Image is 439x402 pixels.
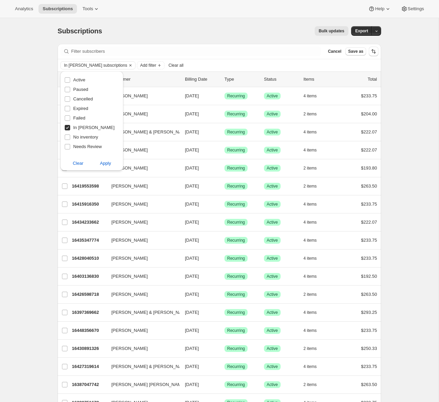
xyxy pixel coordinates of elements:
[303,202,317,207] span: 4 items
[72,163,377,173] div: 16421060926[PERSON_NAME][DATE]SuccessRecurringSuccessActive2 items$193.80
[72,309,106,316] p: 16397369662
[111,201,148,208] span: [PERSON_NAME]
[224,76,258,83] div: Type
[111,363,190,370] span: [PERSON_NAME] & [PERSON_NAME]
[267,93,278,99] span: Active
[369,47,378,56] button: Sort the results
[169,63,184,68] span: Clear all
[361,238,377,243] span: $233.75
[111,255,148,262] span: [PERSON_NAME]
[72,127,377,137] div: 16400187710[PERSON_NAME] & [PERSON_NAME][DATE]SuccessRecurringSuccessActive4 items$222.07
[303,292,317,297] span: 2 items
[227,274,245,279] span: Recurring
[107,127,175,138] button: [PERSON_NAME] & [PERSON_NAME]
[267,111,278,117] span: Active
[107,271,175,282] button: [PERSON_NAME]
[303,127,324,137] button: 4 items
[303,326,324,335] button: 4 items
[361,111,377,116] span: $204.00
[100,160,111,167] span: Apply
[78,4,104,14] button: Tools
[185,93,199,98] span: [DATE]
[267,310,278,315] span: Active
[361,220,377,225] span: $222.07
[361,93,377,98] span: $233.75
[408,6,424,12] span: Settings
[361,328,377,333] span: $233.75
[107,145,175,156] button: [PERSON_NAME]
[72,218,377,227] div: 16434233662[PERSON_NAME][DATE]SuccessRecurringSuccessActive4 items$222.07
[72,272,377,281] div: 16403136830[PERSON_NAME][DATE]SuccessRecurringSuccessActive4 items$192.50
[348,49,363,54] span: Save as
[72,362,377,371] div: 16427319614[PERSON_NAME] & [PERSON_NAME][DATE]SuccessRecurringSuccessActive4 items$233.75
[303,183,317,189] span: 2 items
[73,160,83,167] span: Clear
[185,76,219,83] p: Billing Date
[111,345,148,352] span: [PERSON_NAME]
[303,310,317,315] span: 4 items
[361,256,377,261] span: $233.75
[73,115,85,120] span: Failed
[72,327,106,334] p: 16448356670
[303,76,338,83] div: Items
[227,256,245,261] span: Recurring
[107,163,175,174] button: [PERSON_NAME]
[185,238,199,243] span: [DATE]
[303,274,317,279] span: 4 items
[185,165,199,171] span: [DATE]
[107,307,175,318] button: [PERSON_NAME] & [PERSON_NAME]
[227,238,245,243] span: Recurring
[60,158,96,169] button: Clear subscription status filter
[185,346,199,351] span: [DATE]
[361,310,377,315] span: $293.25
[111,129,190,135] span: [PERSON_NAME] & [PERSON_NAME]
[111,76,179,83] p: Customer
[267,183,278,189] span: Active
[72,254,377,263] div: 16428040510[PERSON_NAME][DATE]SuccessRecurringSuccessActive4 items$233.75
[303,236,324,245] button: 4 items
[227,292,245,297] span: Recurring
[73,144,102,149] span: Needs Review
[227,346,245,351] span: Recurring
[111,147,148,154] span: [PERSON_NAME]
[227,129,245,135] span: Recurring
[303,111,317,117] span: 2 items
[227,220,245,225] span: Recurring
[227,183,245,189] span: Recurring
[397,4,428,14] button: Settings
[361,147,377,152] span: $222.07
[72,308,377,317] div: 16397369662[PERSON_NAME] & [PERSON_NAME][DATE]SuccessRecurringSuccessActive4 items$293.25
[72,199,377,209] div: 16415916350[PERSON_NAME][DATE]SuccessRecurringSuccessActive4 items$233.75
[111,93,148,99] span: [PERSON_NAME]
[72,236,377,245] div: 16435347774[PERSON_NAME][DATE]SuccessRecurringSuccessActive4 items$233.75
[72,344,377,353] div: 16430891326[PERSON_NAME][DATE]SuccessRecurringSuccessActive2 items$250.33
[267,129,278,135] span: Active
[111,165,148,172] span: [PERSON_NAME]
[303,254,324,263] button: 4 items
[111,273,148,280] span: [PERSON_NAME]
[227,310,245,315] span: Recurring
[72,255,106,262] p: 16428040510
[303,346,317,351] span: 2 items
[267,274,278,279] span: Active
[72,345,106,352] p: 16430891326
[107,361,175,372] button: [PERSON_NAME] & [PERSON_NAME]
[325,47,344,55] button: Cancel
[303,147,317,153] span: 4 items
[303,344,324,353] button: 2 items
[107,379,175,390] button: [PERSON_NAME] [PERSON_NAME]
[303,290,324,299] button: 2 items
[303,93,317,99] span: 4 items
[107,181,175,192] button: [PERSON_NAME]
[72,291,106,298] p: 16426598718
[267,238,278,243] span: Active
[111,237,148,244] span: [PERSON_NAME]
[111,291,148,298] span: [PERSON_NAME]
[72,145,377,155] div: 16415588670[PERSON_NAME][DATE]SuccessRecurringSuccessActive4 items$222.07
[72,381,106,388] p: 16387047742
[82,6,93,12] span: Tools
[351,26,372,36] button: Export
[267,220,278,225] span: Active
[72,290,377,299] div: 16426598718[PERSON_NAME][DATE]SuccessRecurringSuccessActive2 items$263.50
[303,109,324,119] button: 2 items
